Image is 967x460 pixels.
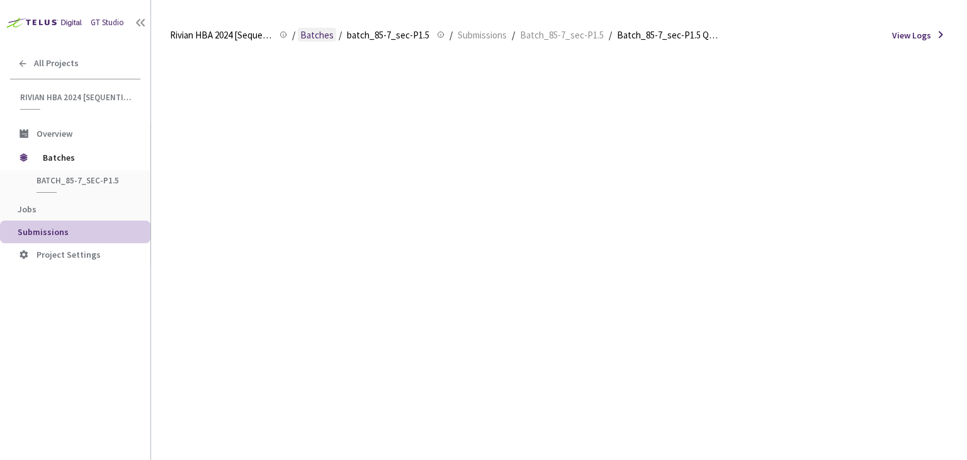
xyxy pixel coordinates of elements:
li: / [609,28,612,43]
span: All Projects [34,58,79,69]
a: Batch_85-7_sec-P1.5 [517,28,606,42]
span: Submissions [458,28,507,43]
span: Jobs [18,204,37,215]
span: Overview [37,128,72,139]
span: Batches [300,28,334,43]
span: Rivian HBA 2024 [Sequential] [20,92,133,103]
span: batch_85-7_sec-P1.5 [347,28,429,43]
li: / [339,28,342,43]
span: Submissions [18,226,69,238]
span: Rivian HBA 2024 [Sequential] [170,28,272,43]
span: Batch_85-7_sec-P1.5 [520,28,604,43]
li: / [512,28,515,43]
a: Batches [298,28,336,42]
li: / [292,28,295,43]
span: Batches [43,145,129,170]
div: GT Studio [91,17,124,29]
span: Batch_85-7_sec-P1.5 QC - [DATE] [617,28,719,43]
span: batch_85-7_sec-P1.5 [37,175,130,186]
a: Submissions [455,28,509,42]
span: Project Settings [37,249,101,260]
li: / [450,28,453,43]
span: View Logs [892,29,931,42]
